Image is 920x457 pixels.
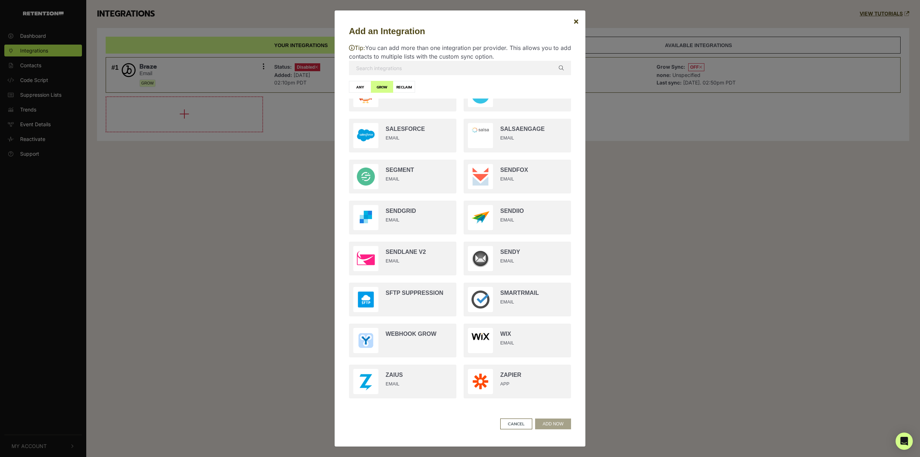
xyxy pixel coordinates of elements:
label: ANY [349,81,371,93]
span: × [573,16,579,26]
input: Search integrations [349,61,571,75]
div: Open Intercom Messenger [896,433,913,450]
h5: Add an Integration [349,25,571,38]
label: RECLAIM [393,81,415,93]
label: GROW [371,81,393,93]
p: You can add more than one integration per provider. This allows you to add contacts to multiple l... [349,44,571,61]
span: Tip: [349,44,365,51]
button: Close [567,11,585,31]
